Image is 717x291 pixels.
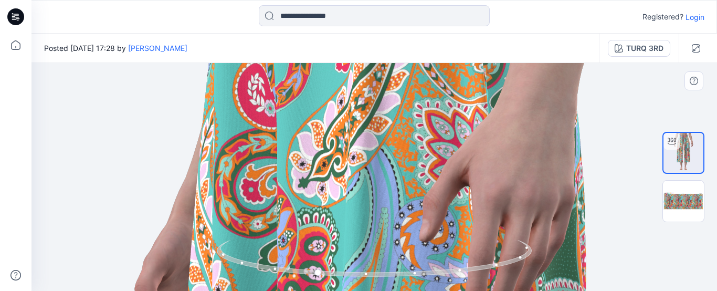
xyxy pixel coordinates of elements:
[44,43,187,54] span: Posted [DATE] 17:28 by
[626,43,663,54] div: TURQ 3RD
[663,181,704,222] img: RP2640 TURQ 3RD
[686,12,704,23] p: Login
[608,40,670,57] button: TURQ 3RD
[663,133,703,173] img: turntable-15-08-2025-09:38:08
[642,11,683,23] p: Registered?
[128,44,187,53] a: [PERSON_NAME]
